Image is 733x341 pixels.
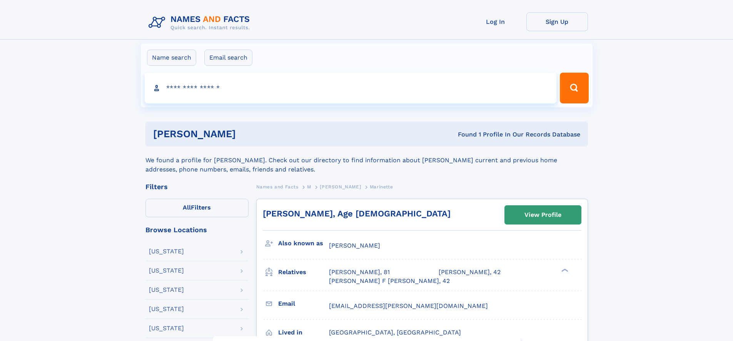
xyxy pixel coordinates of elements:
[147,50,196,66] label: Name search
[329,302,488,309] span: [EMAIL_ADDRESS][PERSON_NAME][DOMAIN_NAME]
[329,268,390,276] a: [PERSON_NAME], 81
[505,206,581,224] a: View Profile
[559,268,569,273] div: ❯
[278,326,329,339] h3: Lived in
[560,73,588,103] button: Search Button
[145,12,256,33] img: Logo Names and Facts
[320,184,361,190] span: [PERSON_NAME]
[526,12,588,31] a: Sign Up
[204,50,252,66] label: Email search
[329,242,380,249] span: [PERSON_NAME]
[256,182,299,191] a: Names and Facts
[149,306,184,312] div: [US_STATE]
[183,204,191,211] span: All
[153,129,347,139] h1: [PERSON_NAME]
[329,277,450,285] a: [PERSON_NAME] F [PERSON_NAME], 42
[145,183,249,190] div: Filters
[278,266,329,279] h3: Relatives
[145,73,557,103] input: search input
[149,268,184,274] div: [US_STATE]
[145,199,249,217] label: Filters
[278,297,329,310] h3: Email
[145,226,249,233] div: Browse Locations
[149,248,184,255] div: [US_STATE]
[307,184,311,190] span: M
[347,130,580,139] div: Found 1 Profile In Our Records Database
[329,329,461,336] span: [GEOGRAPHIC_DATA], [GEOGRAPHIC_DATA]
[145,146,588,174] div: We found a profile for [PERSON_NAME]. Check out our directory to find information about [PERSON_N...
[149,325,184,331] div: [US_STATE]
[307,182,311,191] a: M
[370,184,393,190] span: Marinette
[263,209,451,218] a: [PERSON_NAME], Age [DEMOGRAPHIC_DATA]
[465,12,526,31] a: Log In
[149,287,184,293] div: [US_STATE]
[320,182,361,191] a: [PERSON_NAME]
[278,237,329,250] h3: Also known as
[524,206,561,224] div: View Profile
[439,268,501,276] a: [PERSON_NAME], 42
